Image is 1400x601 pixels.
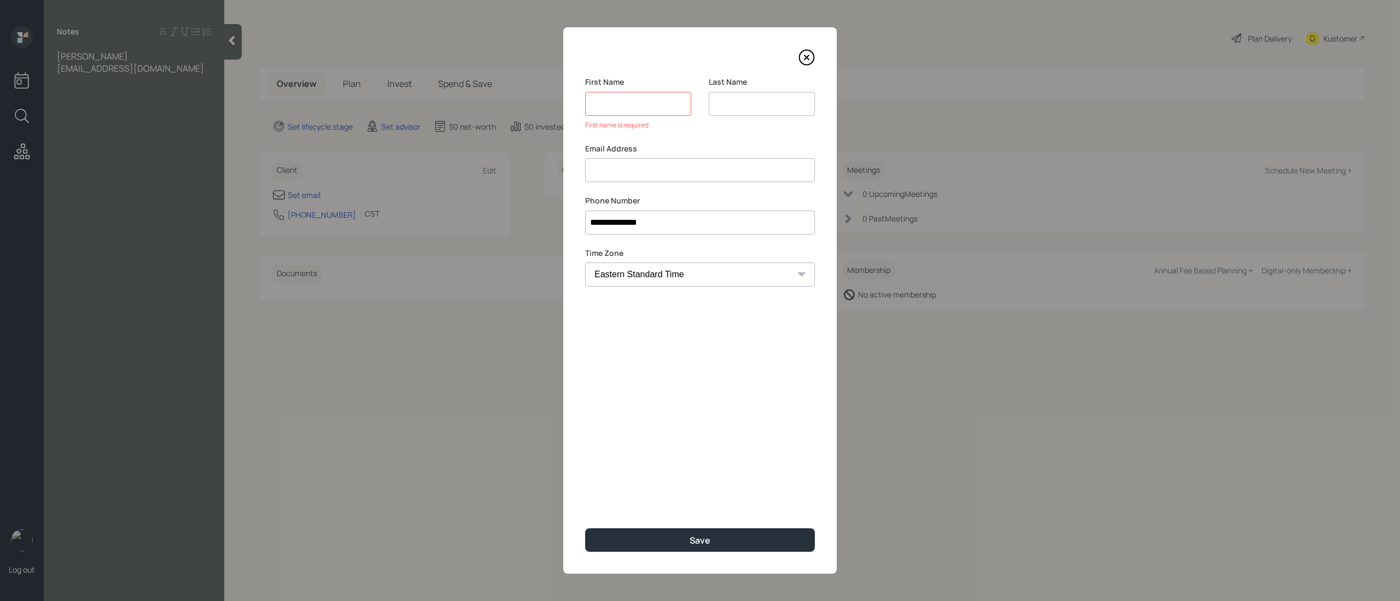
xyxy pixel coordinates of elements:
label: Last Name [709,77,815,87]
label: Phone Number [585,195,815,206]
label: Time Zone [585,248,815,259]
label: First Name [585,77,691,87]
button: Save [585,528,815,552]
label: Email Address [585,143,815,154]
div: First name is required [585,120,691,130]
div: Save [690,534,710,546]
